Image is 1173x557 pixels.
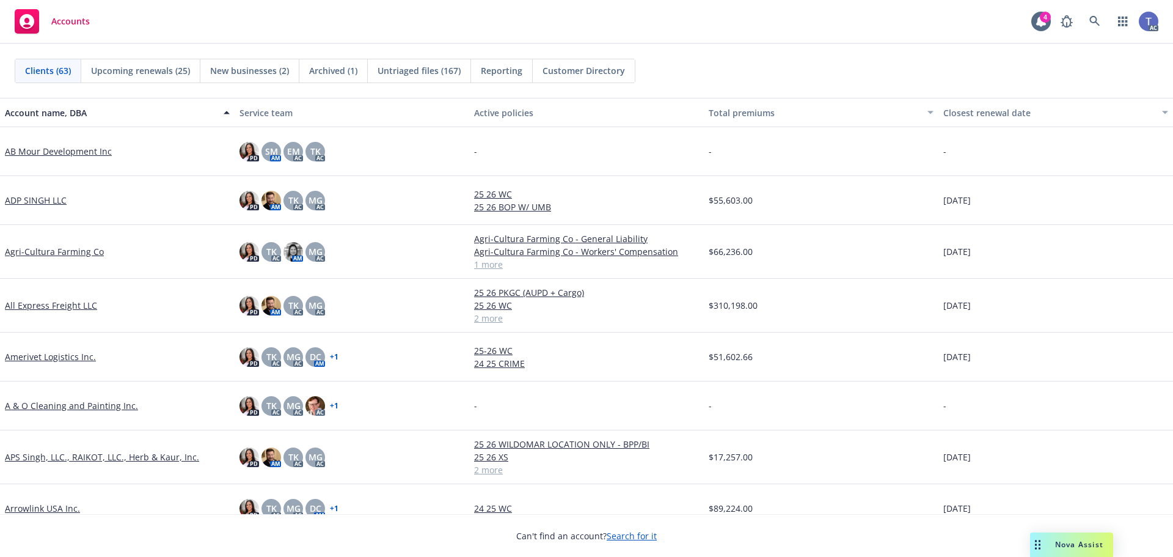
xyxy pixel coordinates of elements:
span: Customer Directory [543,64,625,77]
a: AB Mour Development Inc [5,145,112,158]
button: Service team [235,98,469,127]
span: MG [287,399,301,412]
a: ADP SINGH LLC [5,194,67,207]
a: Arrowlink USA Inc. [5,502,80,515]
a: 25 26 BOP W/ UMB [474,201,699,213]
span: - [709,399,712,412]
a: Agri-Cultura Farming Co [5,245,104,258]
span: [DATE] [943,451,971,463]
span: New businesses (2) [210,64,289,77]
img: photo [305,396,325,416]
span: SM [265,145,278,158]
span: DC [310,350,321,363]
span: DC [310,502,321,515]
span: [DATE] [943,299,971,312]
span: [DATE] [943,245,971,258]
span: $17,257.00 [709,451,753,463]
span: [DATE] [943,350,971,363]
img: photo [239,242,259,262]
a: Search for it [607,530,657,542]
span: TK [266,399,277,412]
img: photo [1139,12,1158,31]
a: Amerivet Logistics Inc. [5,350,96,363]
img: photo [283,242,303,262]
div: Total premiums [709,106,920,119]
span: MG [309,194,323,207]
span: MG [287,502,301,515]
a: A & O Cleaning and Painting Inc. [5,399,138,412]
a: 25 26 WILDOMAR LOCATION ONLY - BPP/BI [474,438,699,451]
span: Accounts [51,17,90,26]
a: 24 25 WC [474,502,699,515]
img: photo [261,296,281,315]
span: [DATE] [943,502,971,515]
button: Closest renewal date [938,98,1173,127]
img: photo [239,142,259,161]
span: EM [287,145,300,158]
a: Switch app [1111,9,1135,34]
div: Closest renewal date [943,106,1155,119]
span: TK [266,245,277,258]
span: TK [266,502,277,515]
span: MG [309,299,323,312]
span: MG [287,350,301,363]
a: 25 26 PKGC (AUPD + Cargo) [474,286,699,299]
a: Accounts [10,4,95,39]
img: photo [261,448,281,467]
span: TK [288,299,299,312]
span: Clients (63) [25,64,71,77]
a: Agri-Cultura Farming Co - General Liability [474,232,699,245]
span: - [709,145,712,158]
a: 25-26 WC [474,344,699,357]
a: Search [1083,9,1107,34]
a: 25 26 WC [474,188,699,201]
a: 24 25 CRIME [474,357,699,370]
span: Archived (1) [309,64,357,77]
span: $310,198.00 [709,299,758,312]
a: + 1 [330,353,338,361]
span: $66,236.00 [709,245,753,258]
span: $51,602.66 [709,350,753,363]
span: [DATE] [943,194,971,207]
img: photo [239,396,259,416]
img: photo [261,191,281,210]
a: 2 more [474,312,699,325]
div: 4 [1040,12,1051,23]
span: MG [309,245,323,258]
button: Active policies [469,98,704,127]
img: photo [239,448,259,467]
a: + 1 [330,505,338,512]
div: Service team [239,106,464,119]
span: Can't find an account? [516,529,657,542]
button: Nova Assist [1030,533,1113,557]
span: MG [309,451,323,463]
a: APS Singh, LLC., RAIKOT, LLC., Herb & Kaur, Inc. [5,451,199,463]
img: photo [239,191,259,210]
span: TK [288,451,299,463]
span: Upcoming renewals (25) [91,64,190,77]
span: TK [288,194,299,207]
span: $55,603.00 [709,194,753,207]
span: - [943,399,946,412]
span: TK [266,350,277,363]
span: Reporting [481,64,522,77]
a: 1 more [474,258,699,271]
a: Agri-Cultura Farming Co - Workers' Compensation [474,245,699,258]
img: photo [239,347,259,367]
span: Untriaged files (167) [378,64,461,77]
a: Report a Bug [1054,9,1079,34]
button: Total premiums [704,98,938,127]
a: 25 26 WC [474,299,699,312]
a: All Express Freight LLC [5,299,97,312]
a: + 1 [330,402,338,410]
span: TK [310,145,321,158]
span: - [474,399,477,412]
div: Account name, DBA [5,106,216,119]
div: Active policies [474,106,699,119]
